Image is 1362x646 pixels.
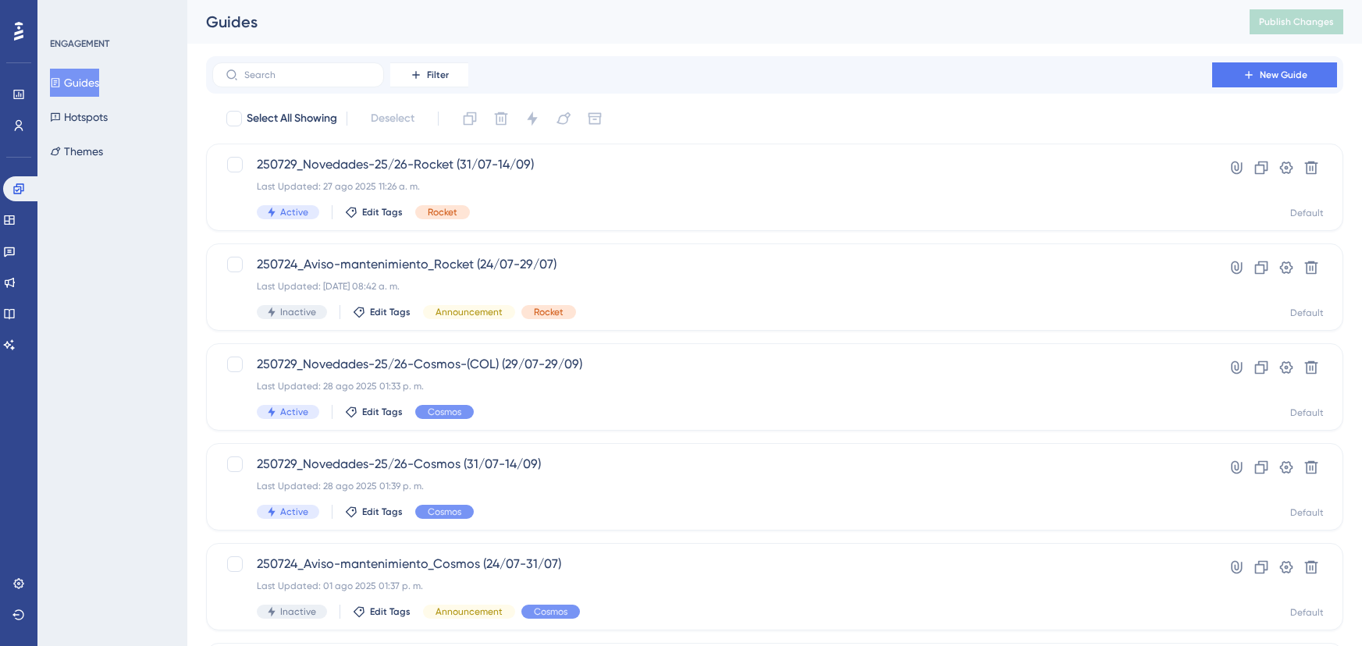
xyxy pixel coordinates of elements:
[244,69,371,80] input: Search
[247,109,337,128] span: Select All Showing
[1290,406,1324,419] div: Default
[345,406,403,418] button: Edit Tags
[436,306,503,318] span: Announcement
[370,605,411,618] span: Edit Tags
[257,355,1168,374] span: 250729_Novedades-25/26-Cosmos-(COL) (29/07-29/09)
[1250,9,1343,34] button: Publish Changes
[353,605,411,618] button: Edit Tags
[1290,207,1324,219] div: Default
[428,506,461,518] span: Cosmos
[428,406,461,418] span: Cosmos
[534,306,564,318] span: Rocket
[534,605,567,618] span: Cosmos
[1290,307,1324,319] div: Default
[428,206,457,218] span: Rocket
[390,62,468,87] button: Filter
[427,69,449,81] span: Filter
[50,69,99,97] button: Guides
[280,605,316,618] span: Inactive
[257,555,1168,573] span: 250724_Aviso-mantenimiento_Cosmos (24/07-31/07)
[50,103,108,131] button: Hotspots
[362,506,403,518] span: Edit Tags
[206,11,1211,33] div: Guides
[280,206,308,218] span: Active
[257,255,1168,274] span: 250724_Aviso-mantenimiento_Rocket (24/07-29/07)
[50,37,109,50] div: ENGAGEMENT
[357,105,429,133] button: Deselect
[257,180,1168,193] div: Last Updated: 27 ago 2025 11:26 a. m.
[1290,506,1324,519] div: Default
[1259,16,1334,28] span: Publish Changes
[362,206,403,218] span: Edit Tags
[257,155,1168,174] span: 250729_Novedades-25/26-Rocket (31/07-14/09)
[353,306,411,318] button: Edit Tags
[371,109,414,128] span: Deselect
[345,206,403,218] button: Edit Tags
[280,506,308,518] span: Active
[257,380,1168,392] div: Last Updated: 28 ago 2025 01:33 p. m.
[257,280,1168,293] div: Last Updated: [DATE] 08:42 a. m.
[257,455,1168,474] span: 250729_Novedades-25/26-Cosmos (31/07-14/09)
[345,506,403,518] button: Edit Tags
[1260,69,1307,81] span: New Guide
[257,480,1168,492] div: Last Updated: 28 ago 2025 01:39 p. m.
[436,605,503,618] span: Announcement
[362,406,403,418] span: Edit Tags
[1212,62,1337,87] button: New Guide
[257,580,1168,592] div: Last Updated: 01 ago 2025 01:37 p. m.
[370,306,411,318] span: Edit Tags
[280,406,308,418] span: Active
[1290,606,1324,619] div: Default
[280,306,316,318] span: Inactive
[50,137,103,165] button: Themes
